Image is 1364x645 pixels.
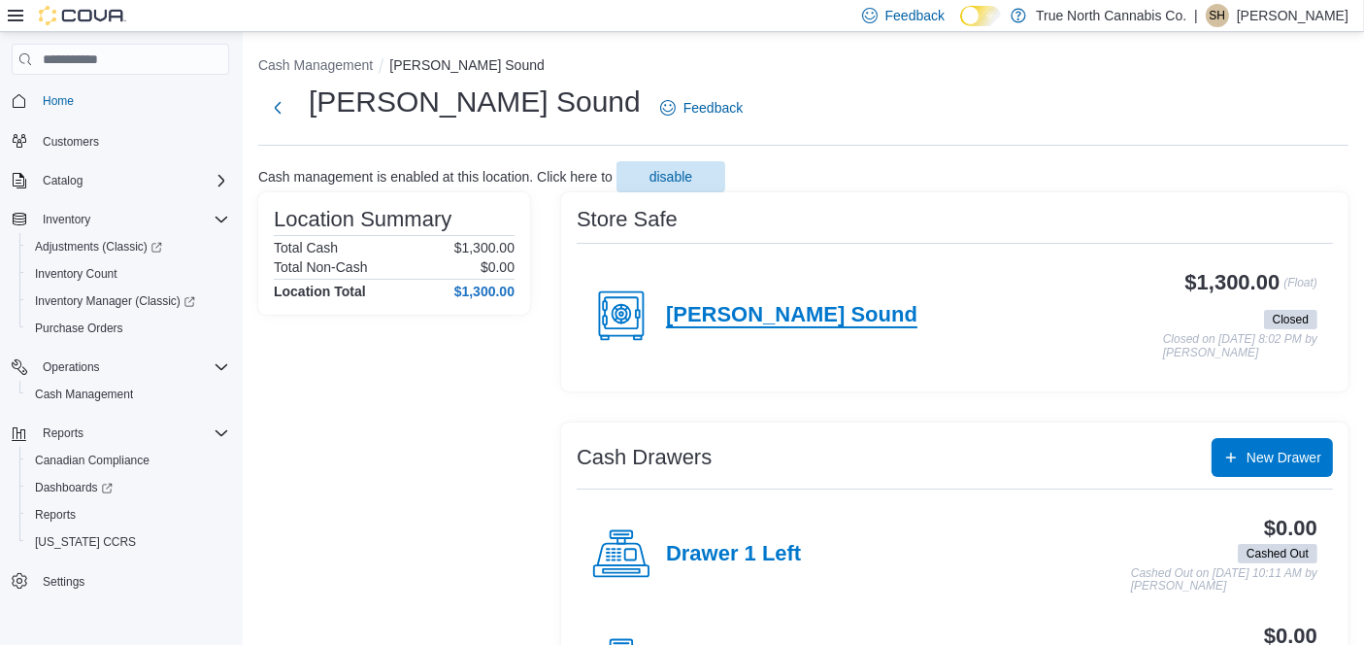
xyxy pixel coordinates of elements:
button: [US_STATE] CCRS [19,528,237,556]
a: Dashboards [27,476,120,499]
h4: $1,300.00 [454,284,515,299]
a: Reports [27,503,83,526]
a: Inventory Manager (Classic) [27,289,203,313]
span: Adjustments (Classic) [35,239,162,255]
button: Home [4,86,237,115]
span: Settings [43,574,84,590]
a: Adjustments (Classic) [19,233,237,260]
span: [US_STATE] CCRS [35,534,136,550]
a: Inventory Manager (Classic) [19,288,237,315]
h4: Location Total [274,284,366,299]
span: Operations [43,359,100,375]
button: Operations [4,354,237,381]
span: Reports [43,425,83,441]
span: Reports [35,507,76,523]
h6: Total Non-Cash [274,259,368,275]
span: Inventory Manager (Classic) [35,293,195,309]
span: Inventory Manager (Classic) [27,289,229,313]
a: Inventory Count [27,262,125,286]
span: Dashboards [35,480,113,495]
button: Catalog [4,167,237,194]
span: Inventory Count [27,262,229,286]
span: Home [43,93,74,109]
h4: Drawer 1 Left [666,542,801,567]
button: [PERSON_NAME] Sound [389,57,545,73]
p: | [1194,4,1198,27]
span: Cash Management [35,387,133,402]
button: Catalog [35,169,90,192]
a: [US_STATE] CCRS [27,530,144,554]
span: Operations [35,356,229,379]
button: Reports [19,501,237,528]
span: Home [35,88,229,113]
p: True North Cannabis Co. [1036,4,1186,27]
span: Reports [35,422,229,445]
span: Inventory [43,212,90,227]
button: Purchase Orders [19,315,237,342]
h1: [PERSON_NAME] Sound [309,83,641,121]
input: Dark Mode [960,6,1001,26]
span: Washington CCRS [27,530,229,554]
button: Reports [4,420,237,447]
button: Operations [35,356,108,379]
button: Inventory [35,208,98,231]
button: Cash Management [19,381,237,408]
span: Feedback [885,6,945,25]
button: Inventory Count [19,260,237,288]
h3: Store Safe [577,208,678,231]
nav: An example of EuiBreadcrumbs [258,55,1348,79]
p: $0.00 [481,259,515,275]
button: Reports [35,422,91,445]
span: SH [1210,4,1226,27]
span: Adjustments (Classic) [27,235,229,258]
a: Dashboards [19,474,237,501]
h3: Location Summary [274,208,451,231]
span: Canadian Compliance [35,453,150,468]
span: Closed [1273,311,1309,328]
span: Purchase Orders [27,317,229,340]
span: Inventory [35,208,229,231]
a: Customers [35,130,107,153]
button: Customers [4,126,237,154]
button: Settings [4,567,237,595]
span: disable [649,167,692,187]
h3: $1,300.00 [1185,271,1281,294]
span: Cash Management [27,383,229,406]
a: Feedback [652,88,750,127]
span: Customers [35,128,229,153]
p: Cashed Out on [DATE] 10:11 AM by [PERSON_NAME] [1131,567,1317,594]
span: Feedback [683,98,743,118]
a: Cash Management [27,383,141,406]
span: Customers [43,134,99,150]
a: Settings [35,570,92,594]
span: Closed [1264,310,1317,329]
p: $1,300.00 [454,240,515,255]
span: Cashed Out [1247,545,1309,562]
span: Canadian Compliance [27,449,229,472]
button: Inventory [4,206,237,233]
p: [PERSON_NAME] [1237,4,1348,27]
span: Catalog [35,169,229,192]
span: Dashboards [27,476,229,499]
p: Cash management is enabled at this location. Click here to [258,169,613,185]
a: Canadian Compliance [27,449,157,472]
h6: Total Cash [274,240,338,255]
span: New Drawer [1247,448,1321,467]
button: Canadian Compliance [19,447,237,474]
span: Cashed Out [1238,544,1317,563]
a: Adjustments (Classic) [27,235,170,258]
h3: $0.00 [1264,517,1317,540]
span: Dark Mode [960,26,961,27]
p: Closed on [DATE] 8:02 PM by [PERSON_NAME] [1163,333,1317,359]
button: New Drawer [1212,438,1333,477]
p: (Float) [1283,271,1317,306]
button: Next [258,88,297,127]
img: Cova [39,6,126,25]
span: Purchase Orders [35,321,123,336]
button: Cash Management [258,57,373,73]
span: Reports [27,503,229,526]
a: Home [35,89,82,113]
span: Inventory Count [35,266,117,282]
a: Purchase Orders [27,317,131,340]
h3: Cash Drawers [577,446,712,469]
